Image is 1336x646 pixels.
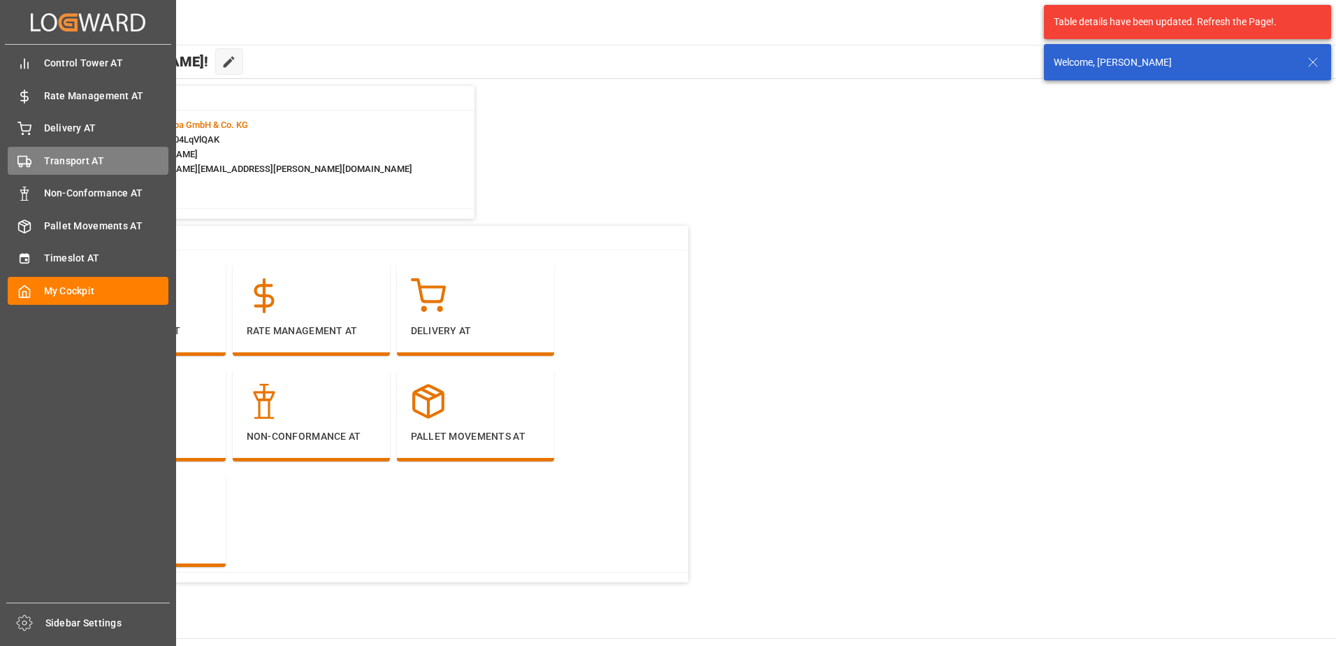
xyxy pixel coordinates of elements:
[45,616,170,631] span: Sidebar Settings
[8,277,168,304] a: My Cockpit
[44,121,169,136] span: Delivery AT
[1054,55,1294,70] div: Welcome, [PERSON_NAME]
[126,120,248,130] span: Melitta Europa GmbH & Co. KG
[44,186,169,201] span: Non-Conformance AT
[1054,15,1311,29] div: Table details have been updated. Refresh the Page!.
[247,324,376,338] p: Rate Management AT
[124,164,412,174] span: : [PERSON_NAME][EMAIL_ADDRESS][PERSON_NAME][DOMAIN_NAME]
[411,429,540,444] p: Pallet Movements AT
[8,212,168,239] a: Pallet Movements AT
[247,429,376,444] p: Non-Conformance AT
[44,89,169,103] span: Rate Management AT
[44,219,169,234] span: Pallet Movements AT
[411,324,540,338] p: Delivery AT
[44,56,169,71] span: Control Tower AT
[58,48,208,75] span: Hello [PERSON_NAME]!
[8,115,168,142] a: Delivery AT
[8,180,168,207] a: Non-Conformance AT
[124,120,248,130] span: :
[44,251,169,266] span: Timeslot AT
[8,245,168,272] a: Timeslot AT
[8,50,168,77] a: Control Tower AT
[44,154,169,168] span: Transport AT
[44,284,169,299] span: My Cockpit
[8,82,168,109] a: Rate Management AT
[8,147,168,174] a: Transport AT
